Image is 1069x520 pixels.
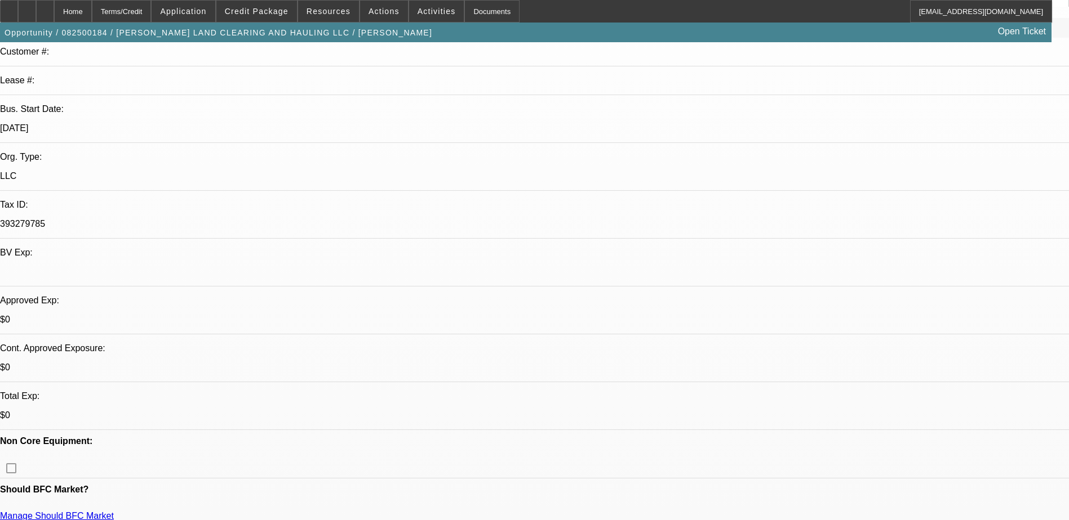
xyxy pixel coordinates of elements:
[360,1,408,22] button: Actions
[993,22,1050,41] a: Open Ticket
[298,1,359,22] button: Resources
[225,7,289,16] span: Credit Package
[216,1,297,22] button: Credit Package
[5,28,432,37] span: Opportunity / 082500184 / [PERSON_NAME] LAND CLEARING AND HAULING LLC / [PERSON_NAME]
[369,7,400,16] span: Actions
[152,1,215,22] button: Application
[409,1,464,22] button: Activities
[160,7,206,16] span: Application
[307,7,351,16] span: Resources
[418,7,456,16] span: Activities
